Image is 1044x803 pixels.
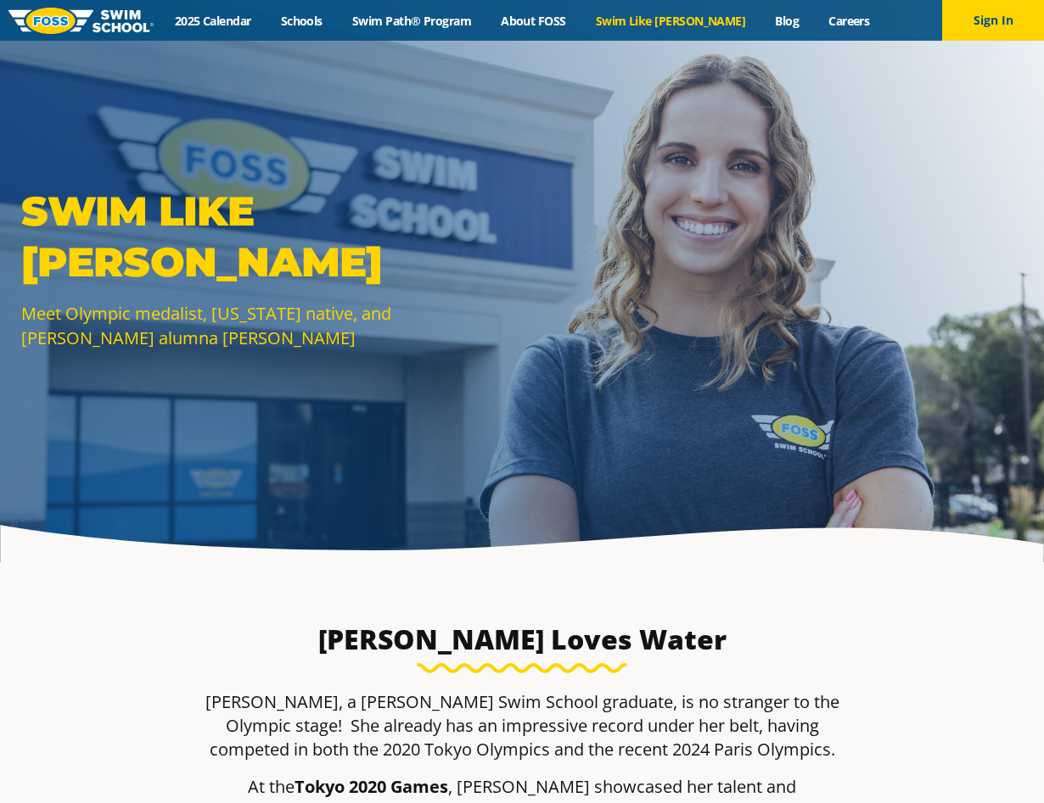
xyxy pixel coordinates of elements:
[337,13,486,29] a: Swim Path® Program
[291,622,753,656] h3: [PERSON_NAME] Loves Water
[191,690,853,761] p: [PERSON_NAME], a [PERSON_NAME] Swim School graduate, is no stranger to the Olympic stage! She alr...
[295,775,448,798] strong: Tokyo 2020 Games
[486,13,581,29] a: About FOSS
[21,186,514,287] p: SWIM LIKE [PERSON_NAME]
[8,8,154,34] img: FOSS Swim School Logo
[761,13,814,29] a: Blog
[581,13,761,29] a: Swim Like [PERSON_NAME]
[266,13,337,29] a: Schools
[21,301,514,350] p: Meet Olympic medalist, [US_STATE] native, and [PERSON_NAME] alumna [PERSON_NAME]
[160,13,266,29] a: 2025 Calendar
[814,13,884,29] a: Careers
